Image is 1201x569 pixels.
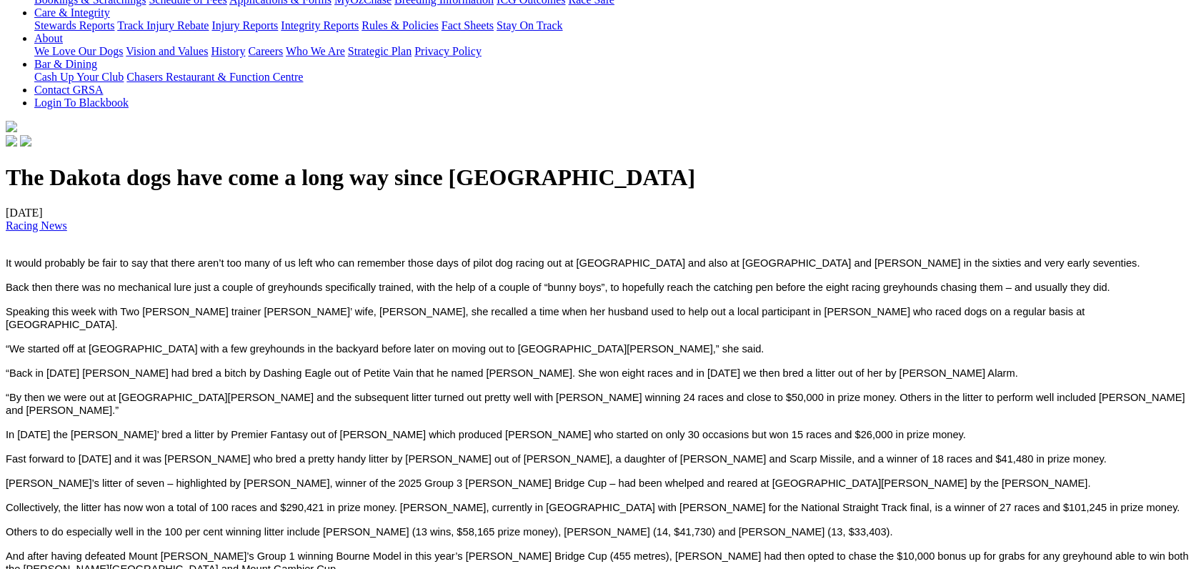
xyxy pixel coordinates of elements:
[34,97,129,109] a: Login To Blackbook
[34,19,114,31] a: Stewards Reports
[6,502,1180,513] span: Collectively, the litter has now won a total of 100 races and $290,421 in prize money. [PERSON_NA...
[348,45,412,57] a: Strategic Plan
[34,45,1195,58] div: About
[442,19,494,31] a: Fact Sheets
[6,429,966,440] span: In [DATE] the [PERSON_NAME]’ bred a litter by Premier Fantasy out of [PERSON_NAME] which produced...
[281,19,359,31] a: Integrity Reports
[414,45,482,57] a: Privacy Policy
[248,45,283,57] a: Careers
[34,45,123,57] a: We Love Our Dogs
[6,135,17,147] img: facebook.svg
[286,45,345,57] a: Who We Are
[34,71,124,83] a: Cash Up Your Club
[34,58,97,70] a: Bar & Dining
[126,45,208,57] a: Vision and Values
[6,207,67,232] span: [DATE]
[6,257,1140,269] span: It would probably be fair to say that there aren’t too many of us left who can remember those day...
[34,32,63,44] a: About
[20,135,31,147] img: twitter.svg
[211,45,245,57] a: History
[126,71,303,83] a: Chasers Restaurant & Function Centre
[497,19,562,31] a: Stay On Track
[6,367,1018,379] span: “Back in [DATE] [PERSON_NAME] had bred a bitch by Dashing Eagle out of Petite Vain that he named ...
[6,121,17,132] img: logo-grsa-white.png
[6,306,1085,330] span: Speaking this week with Two [PERSON_NAME] trainer [PERSON_NAME]’ wife, [PERSON_NAME], she recalle...
[34,84,103,96] a: Contact GRSA
[6,219,67,232] a: Racing News
[34,6,110,19] a: Care & Integrity
[6,282,1110,293] span: Back then there was no mechanical lure just a couple of greyhounds specifically trained, with the...
[34,19,1195,32] div: Care & Integrity
[6,453,1107,465] span: Fast forward to [DATE] and it was [PERSON_NAME] who bred a pretty handy litter by [PERSON_NAME] o...
[6,164,1195,191] h1: The Dakota dogs have come a long way since [GEOGRAPHIC_DATA]
[211,19,278,31] a: Injury Reports
[6,526,893,538] span: Others to do especially well in the 100 per cent winning litter include [PERSON_NAME] (13 wins, $...
[6,343,764,355] span: “We started off at [GEOGRAPHIC_DATA] with a few greyhounds in the backyard before later on moving...
[6,478,1090,489] span: [PERSON_NAME]’s litter of seven – highlighted by [PERSON_NAME], winner of the 2025 Group 3 [PERSO...
[34,71,1195,84] div: Bar & Dining
[362,19,439,31] a: Rules & Policies
[6,392,1185,416] span: “By then we were out at [GEOGRAPHIC_DATA][PERSON_NAME] and the subsequent litter turned out prett...
[117,19,209,31] a: Track Injury Rebate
